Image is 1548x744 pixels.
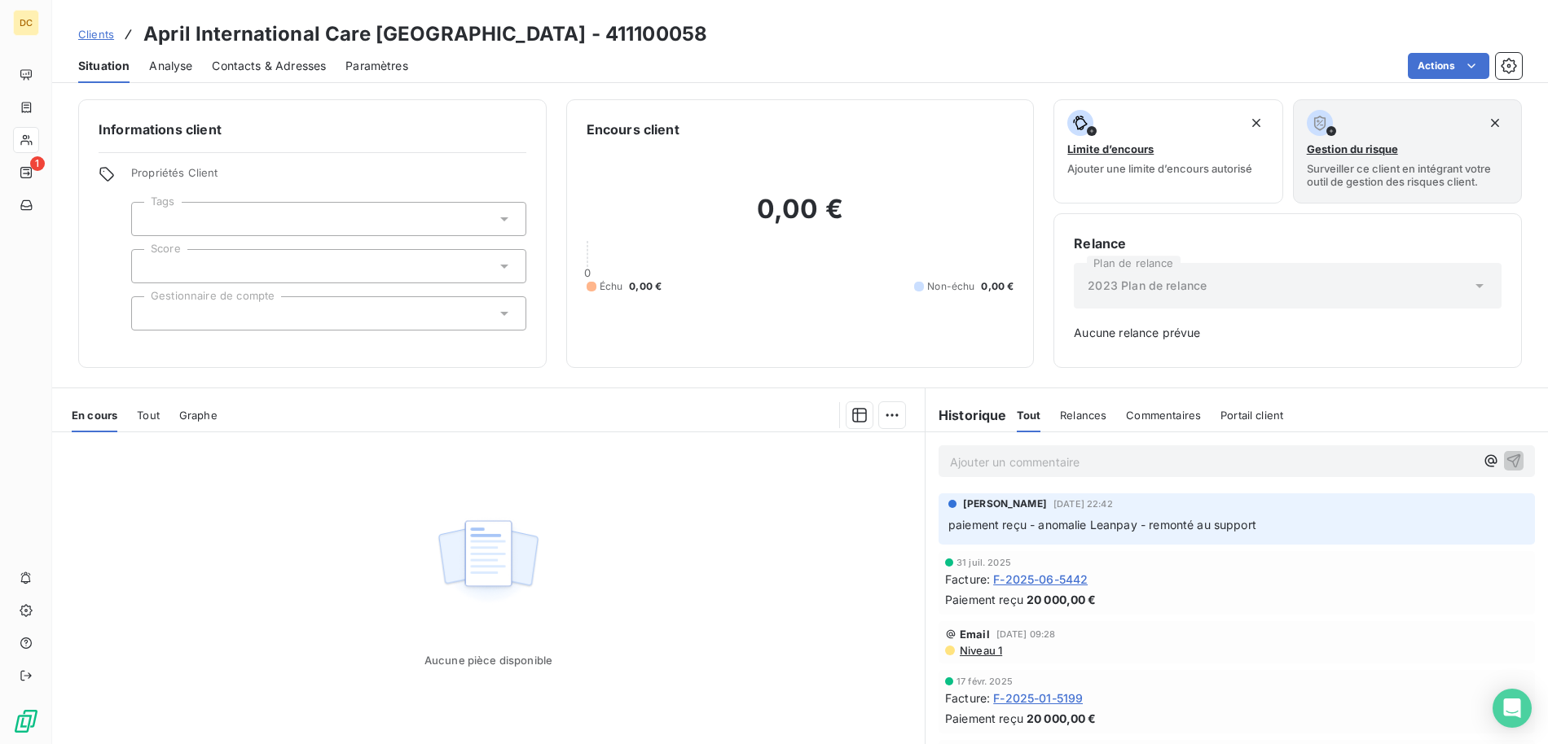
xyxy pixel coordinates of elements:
[1307,162,1508,188] span: Surveiller ce client en intégrant votre outil de gestion des risques client.
[993,689,1083,707] span: F-2025-01-5199
[926,405,1007,425] h6: Historique
[145,306,158,321] input: Ajouter une valeur
[143,20,707,49] h3: April International Care [GEOGRAPHIC_DATA] - 411100058
[1408,53,1489,79] button: Actions
[78,28,114,41] span: Clients
[1307,142,1398,155] span: Gestion du risque
[600,279,623,294] span: Échu
[996,629,1056,639] span: [DATE] 09:28
[1293,99,1522,204] button: Gestion du risqueSurveiller ce client en intégrant votre outil de gestion des risques client.
[1074,325,1502,341] span: Aucune relance prévue
[1017,409,1041,422] span: Tout
[960,628,990,641] span: Email
[957,558,1011,567] span: 31 juil. 2025
[1027,710,1097,727] span: 20 000,00 €
[945,689,990,707] span: Facture :
[137,409,160,422] span: Tout
[149,58,192,74] span: Analyse
[345,58,408,74] span: Paramètres
[99,120,526,139] h6: Informations client
[1027,591,1097,608] span: 20 000,00 €
[981,279,1014,294] span: 0,00 €
[30,156,45,171] span: 1
[145,259,158,274] input: Ajouter une valeur
[945,571,990,588] span: Facture :
[212,58,326,74] span: Contacts & Adresses
[1074,234,1502,253] h6: Relance
[1220,409,1283,422] span: Portail client
[957,676,1013,686] span: 17 févr. 2025
[948,518,1256,532] span: paiement reçu - anomalie Leanpay - remonté au support
[1493,689,1532,728] div: Open Intercom Messenger
[1126,409,1201,422] span: Commentaires
[78,26,114,42] a: Clients
[927,279,974,294] span: Non-échu
[1067,142,1154,155] span: Limite d’encours
[945,710,1023,727] span: Paiement reçu
[1088,278,1207,294] span: 2023 Plan de relance
[13,10,39,36] div: DC
[145,212,158,226] input: Ajouter une valeur
[436,511,540,612] img: Empty state
[587,193,1014,242] h2: 0,00 €
[958,644,1002,657] span: Niveau 1
[584,266,591,279] span: 0
[179,409,218,422] span: Graphe
[629,279,662,294] span: 0,00 €
[424,654,552,667] span: Aucune pièce disponible
[945,591,1023,608] span: Paiement reçu
[72,409,117,422] span: En cours
[993,571,1088,588] span: F-2025-06-5442
[13,160,38,186] a: 1
[78,58,130,74] span: Situation
[1060,409,1106,422] span: Relances
[1067,162,1252,175] span: Ajouter une limite d’encours autorisé
[587,120,679,139] h6: Encours client
[1053,499,1113,509] span: [DATE] 22:42
[131,166,526,189] span: Propriétés Client
[13,708,39,734] img: Logo LeanPay
[1053,99,1282,204] button: Limite d’encoursAjouter une limite d’encours autorisé
[963,497,1047,511] span: [PERSON_NAME]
